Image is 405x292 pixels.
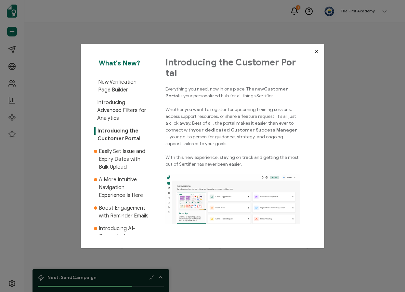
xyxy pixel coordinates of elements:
span: Easily Set Issue and Expiry Dates with Bulk Upload [99,147,149,171]
button: Close [309,44,324,59]
strong: Customer Portal [165,86,288,99]
span: A More Intuitive Navigation Experience Is Here [99,176,149,199]
span: Introducing Advanced Filters for Analytics [97,99,149,122]
p: Whether you want to register for upcoming training sessions, access support resources, or share a... [165,106,299,154]
span: Introducing the Customer Portal [98,127,149,143]
strong: your dedicated Customer Success Manager [193,127,297,133]
span: Introducing AI-Generated Credential Details [99,225,149,248]
div: dialog [81,44,324,248]
strong: Introducing the Customer Portal [165,57,296,79]
span: What's New? [94,59,149,68]
span: New Verification Page Builder [98,78,149,94]
span: Boost Engagement with Reminder Emails [99,204,149,220]
p: With this new experience, staying on track and getting the most out of Sertifier has never been e... [165,154,299,168]
p: Everything you need, now in one place. The new is your personalized hub for all things Sertifier. [165,86,299,106]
